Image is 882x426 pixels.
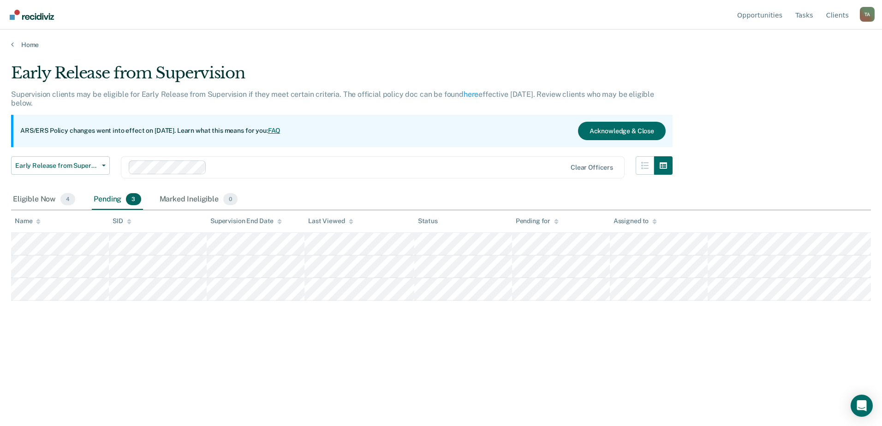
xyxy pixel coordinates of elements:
a: FAQ [268,127,281,134]
span: Early Release from Supervision [15,162,98,170]
span: 4 [60,193,75,205]
button: Early Release from Supervision [11,156,110,175]
div: T A [860,7,875,22]
div: Last Viewed [308,217,353,225]
p: ARS/ERS Policy changes went into effect on [DATE]. Learn what this means for you: [20,126,280,136]
p: Supervision clients may be eligible for Early Release from Supervision if they meet certain crite... [11,90,654,107]
span: 3 [126,193,141,205]
div: Eligible Now4 [11,189,77,210]
div: Assigned to [614,217,657,225]
div: SID [113,217,131,225]
img: Recidiviz [10,10,54,20]
div: Pending for [516,217,559,225]
div: Early Release from Supervision [11,64,673,90]
div: Name [15,217,41,225]
a: Home [11,41,871,49]
div: Open Intercom Messenger [851,395,873,417]
div: Clear officers [571,164,613,172]
div: Supervision End Date [210,217,282,225]
div: Pending3 [92,189,143,210]
div: Status [418,217,438,225]
span: 0 [223,193,238,205]
a: here [464,90,478,99]
button: Profile dropdown button [860,7,875,22]
button: Acknowledge & Close [578,122,666,140]
div: Marked Ineligible0 [158,189,240,210]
